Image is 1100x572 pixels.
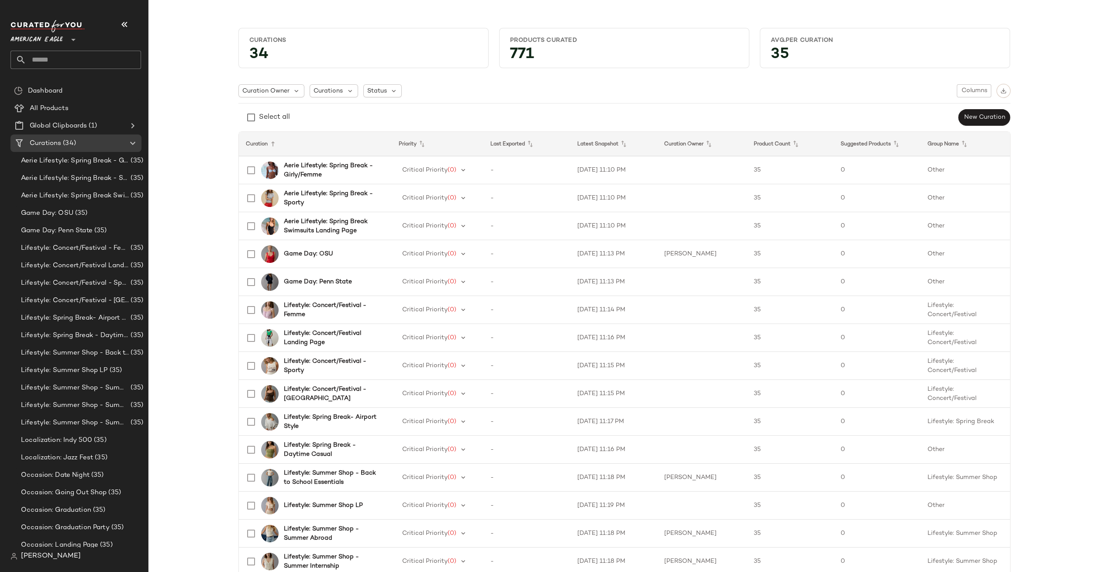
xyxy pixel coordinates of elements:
img: 0383_3678_106_of [261,553,279,570]
span: (35) [129,418,143,428]
td: - [483,464,570,492]
b: Lifestyle: Spring Break - Daytime Casual [284,441,381,459]
td: [DATE] 11:13 PM [570,240,657,268]
span: (35) [129,383,143,393]
span: Curations [30,138,61,148]
td: 0 [834,492,921,520]
td: - [483,436,570,464]
td: Lifestyle: Summer Shop [921,464,1010,492]
td: [DATE] 11:10 PM [570,212,657,240]
span: Critical Priority [402,530,448,537]
td: [DATE] 11:10 PM [570,156,657,184]
td: Other [921,492,1010,520]
span: (0) [448,530,456,537]
td: Lifestyle: Concert/Festival [921,380,1010,408]
td: 35 [747,380,834,408]
span: (0) [448,362,456,369]
span: (35) [73,208,88,218]
td: 0 [834,408,921,436]
span: Critical Priority [402,502,448,509]
span: Lifestyle: Summer Shop - Summer Abroad [21,383,129,393]
span: Lifestyle: Concert/Festival - Sporty [21,278,129,288]
th: Latest Snapshot [570,132,657,156]
span: (35) [98,540,113,550]
td: 35 [747,492,834,520]
td: Other [921,240,1010,268]
td: Lifestyle: Concert/Festival [921,324,1010,352]
td: 0 [834,240,921,268]
td: Lifestyle: Spring Break [921,408,1010,436]
span: (0) [448,195,456,201]
td: Other [921,436,1010,464]
span: Status [367,86,387,96]
td: [DATE] 11:14 PM [570,296,657,324]
span: Critical Priority [402,167,448,173]
img: cfy_white_logo.C9jOOHJF.svg [10,20,85,32]
span: Dashboard [28,86,62,96]
button: New Curation [958,109,1010,126]
td: 35 [747,436,834,464]
img: 0358_6071_200_of [261,385,279,403]
span: Critical Priority [402,446,448,453]
span: (35) [93,226,107,236]
td: 35 [747,324,834,352]
td: 35 [747,296,834,324]
span: Aerie Lifestyle: Spring Break - Girly/Femme [21,156,129,166]
span: Lifestyle: Spring Break- Airport Style [21,313,129,323]
span: American Eagle [10,30,63,45]
td: 0 [834,268,921,296]
span: Critical Priority [402,362,448,369]
td: Lifestyle: Concert/Festival [921,296,1010,324]
img: 0301_6079_106_of [261,357,279,375]
span: (35) [93,453,107,463]
td: 35 [747,184,834,212]
span: Occasion: Graduation Party [21,523,110,533]
td: [DATE] 11:17 PM [570,408,657,436]
span: Critical Priority [402,334,448,341]
span: Occasion: Landing Page [21,540,98,550]
b: Lifestyle: Concert/Festival - Femme [284,301,381,319]
th: Product Count [747,132,834,156]
span: (35) [129,173,143,183]
img: 2351_6057_577_of [261,301,279,319]
span: (0) [448,474,456,481]
th: Priority [392,132,483,156]
span: Critical Priority [402,390,448,397]
span: Critical Priority [402,474,448,481]
button: Columns [957,84,991,97]
span: Lifestyle: Summer Shop LP [21,365,108,376]
span: (0) [448,334,456,341]
span: (0) [448,446,456,453]
span: Game Day: OSU [21,208,73,218]
span: Lifestyle: Concert/Festival Landing Page [21,261,129,271]
span: Game Day: Penn State [21,226,93,236]
td: 0 [834,352,921,380]
td: - [483,296,570,324]
div: Curations [249,36,478,45]
span: (35) [129,348,143,358]
td: 0 [834,212,921,240]
th: Curation Owner [657,132,747,156]
td: [DATE] 11:10 PM [570,184,657,212]
div: Avg.per Curation [771,36,999,45]
td: Other [921,156,1010,184]
span: Columns [961,87,987,94]
b: Aerie Lifestyle: Spring Break Swimsuits Landing Page [284,217,381,235]
td: - [483,492,570,520]
td: [DATE] 11:19 PM [570,492,657,520]
span: Lifestyle: Concert/Festival - Femme [21,243,129,253]
span: (35) [92,435,107,445]
td: - [483,268,570,296]
span: Critical Priority [402,558,448,565]
th: Group Name [921,132,1010,156]
td: Other [921,184,1010,212]
img: 2370_1052_106_of [261,469,279,486]
td: [DATE] 11:15 PM [570,380,657,408]
span: (35) [129,313,143,323]
b: Lifestyle: Summer Shop - Summer Abroad [284,524,381,543]
span: (35) [129,243,143,253]
td: [DATE] 11:16 PM [570,436,657,464]
img: svg%3e [10,553,17,560]
img: 1531_5958_106_of [261,525,279,542]
span: Curation Owner [242,86,290,96]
